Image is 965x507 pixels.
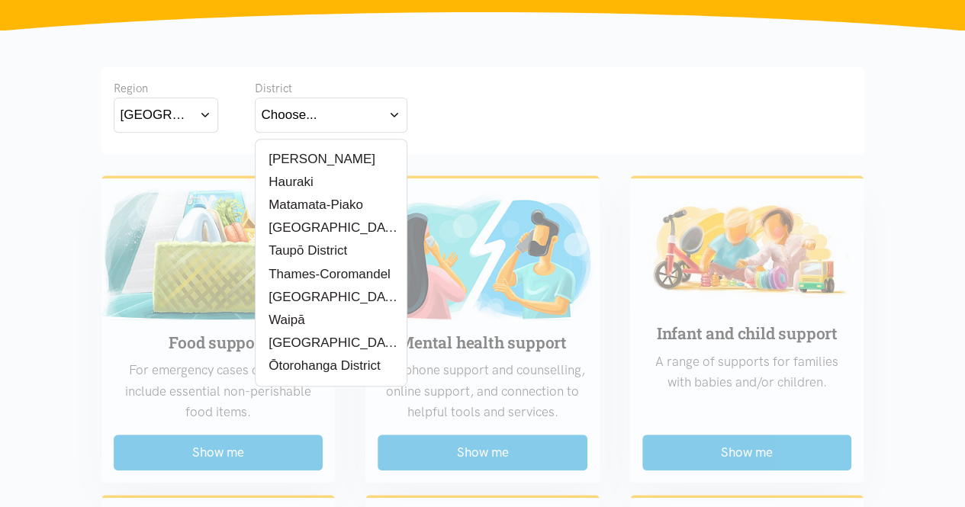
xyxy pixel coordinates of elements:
[262,218,400,237] label: [GEOGRAPHIC_DATA]
[255,79,407,98] div: District
[262,172,314,191] label: Hauraki
[262,356,381,375] label: Ōtorohanga District
[114,98,218,132] button: [GEOGRAPHIC_DATA]
[262,104,317,125] div: Choose...
[114,79,218,98] div: Region
[262,241,348,260] label: Taupō District
[255,98,407,132] button: Choose...
[262,265,391,284] label: Thames-Coromandel
[262,195,363,214] label: Matamata-Piako
[262,310,307,329] label: Waipā
[262,287,400,306] label: [GEOGRAPHIC_DATA]
[262,149,375,168] label: [PERSON_NAME]
[121,104,193,125] div: [GEOGRAPHIC_DATA]
[262,333,400,352] label: [GEOGRAPHIC_DATA]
